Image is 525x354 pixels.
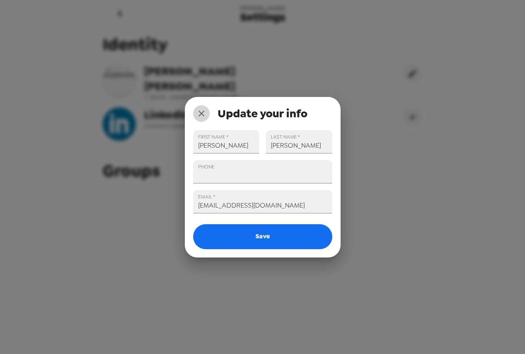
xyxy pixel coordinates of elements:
label: EMAIL [198,193,215,200]
label: FIRST NAME [198,133,228,140]
button: Save [193,224,332,249]
button: close [193,105,210,122]
span: Update your info [218,106,307,121]
label: PHONE [198,163,215,170]
label: LAST NAME [271,133,300,140]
